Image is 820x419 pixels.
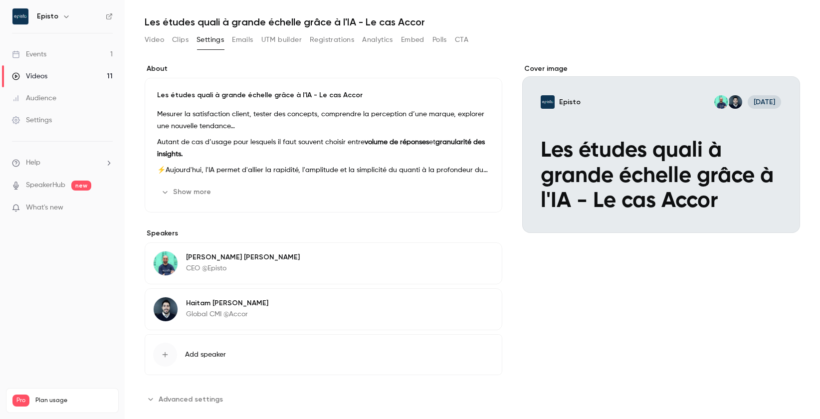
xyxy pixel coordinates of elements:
label: About [145,64,502,74]
img: Haitam Benabbou [154,297,178,321]
section: Cover image [522,64,800,233]
button: UTM builder [261,32,302,48]
span: Advanced settings [159,394,223,405]
span: Help [26,158,40,168]
div: Audience [12,93,56,103]
button: Emails [232,32,253,48]
a: SpeakerHub [26,180,65,191]
label: Cover image [522,64,800,74]
button: Video [145,32,164,48]
iframe: Noticeable Trigger [101,204,113,212]
button: Advanced settings [145,391,229,407]
p: Haitam [PERSON_NAME] [186,298,268,308]
span: new [71,181,91,191]
button: Polls [432,32,447,48]
div: Jérémy Lefebvre[PERSON_NAME] [PERSON_NAME]CEO @Episto [145,242,502,284]
button: Registrations [310,32,354,48]
label: Speakers [145,228,502,238]
span: Add speaker [185,350,226,360]
section: Advanced settings [145,391,502,407]
button: Show more [157,184,217,200]
strong: volume de réponses [365,139,429,146]
li: help-dropdown-opener [12,158,113,168]
p: [PERSON_NAME] [PERSON_NAME] [186,252,300,262]
div: Videos [12,71,47,81]
h6: Episto [37,11,58,21]
p: CEO @Episto [186,263,300,273]
div: Settings [12,115,52,125]
span: Plan usage [35,397,112,405]
button: CTA [455,32,468,48]
button: Add speaker [145,334,502,375]
img: Episto [12,8,28,24]
img: Jérémy Lefebvre [154,251,178,275]
div: Haitam BenabbouHaitam [PERSON_NAME]Global CMI @Accor [145,288,502,330]
p: Les études quali à grande échelle grâce à l'IA - Le cas Accor [157,90,490,100]
p: Autant de cas d’usage pour lesquels il faut souvent choisir entre et [157,136,490,160]
button: Analytics [362,32,393,48]
button: Embed [401,32,424,48]
h1: Les études quali à grande échelle grâce à l'IA - Le cas Accor [145,16,800,28]
p: ⚡️Aujourd'hui, l'IA permet d'allier la rapidité, l'amplitude et la simplicité du quanti à la prof... [157,164,490,176]
div: Events [12,49,46,59]
button: Settings [197,32,224,48]
span: Pro [12,395,29,407]
span: What's new [26,203,63,213]
p: Mesurer la satisfaction client, tester des concepts, comprendre la perception d’une marque, explo... [157,108,490,132]
p: Global CMI @Accor [186,309,268,319]
button: Clips [172,32,189,48]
